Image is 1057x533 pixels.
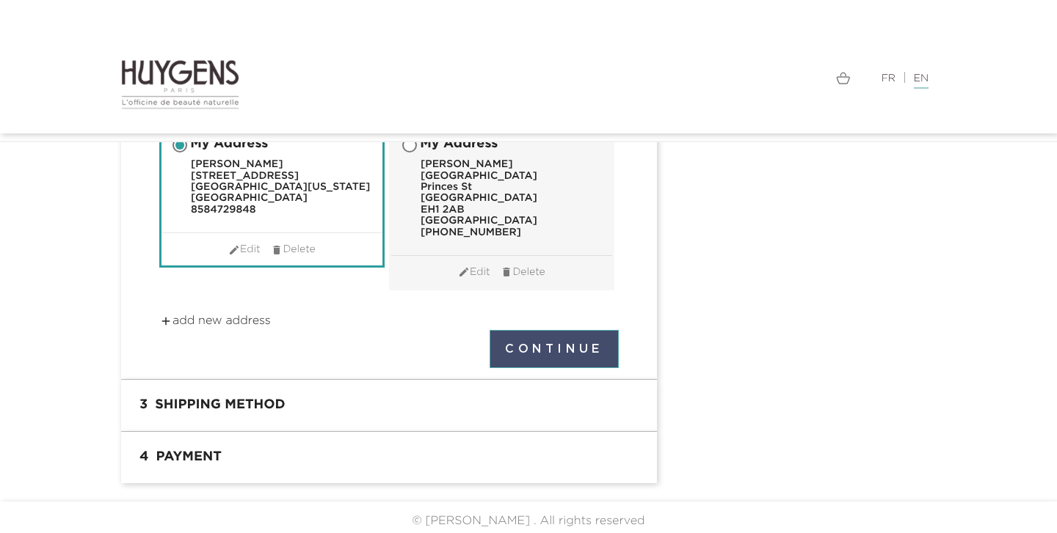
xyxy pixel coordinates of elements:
i:  [458,266,470,278]
div: | [540,70,936,87]
div: [PERSON_NAME] [STREET_ADDRESS] [GEOGRAPHIC_DATA][US_STATE] [GEOGRAPHIC_DATA] 8584729848 [191,159,370,216]
a: Delete [271,242,315,257]
a: add new address [159,315,271,327]
button: Continue [490,330,619,368]
span: 4 [132,443,156,472]
span: 3 [132,391,155,420]
i:  [501,266,512,278]
span: My Address [190,137,268,152]
span: My Address [420,137,498,152]
i:  [228,244,240,256]
h1: Payment [132,443,646,472]
i:  [271,244,283,256]
a: Delete [501,265,545,280]
div: © [PERSON_NAME] . All rights reserved [11,512,1046,530]
div: [PERSON_NAME] [GEOGRAPHIC_DATA] Princes St [GEOGRAPHIC_DATA] EH1 2AB [GEOGRAPHIC_DATA] [PHONE_NUM... [421,159,537,238]
h1: Shipping Method [132,391,646,420]
img: Huygens logo [121,59,239,110]
i:  [159,315,172,328]
a: Edit [228,242,261,257]
a: Edit [458,265,490,280]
